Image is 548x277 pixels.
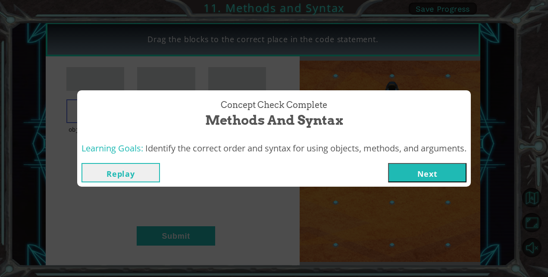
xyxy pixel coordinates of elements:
[81,142,143,154] span: Learning Goals:
[145,142,467,154] span: Identify the correct order and syntax for using objects, methods, and arguments.
[221,99,327,111] span: Concept Check Complete
[205,111,343,129] span: Methods and Syntax
[388,163,467,182] button: Next
[81,163,160,182] button: Replay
